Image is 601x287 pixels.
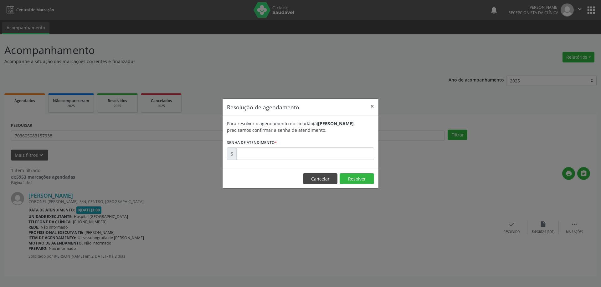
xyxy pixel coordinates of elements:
[340,173,374,184] button: Resolver
[366,99,378,114] button: Close
[227,120,374,133] div: Para resolver o agendamento do cidadão(ã) , precisamos confirmar a senha de atendimento.
[227,138,277,147] label: Senha de atendimento
[227,103,299,111] h5: Resolução de agendamento
[303,173,337,184] button: Cancelar
[318,121,354,126] b: [PERSON_NAME]
[227,147,237,160] div: S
